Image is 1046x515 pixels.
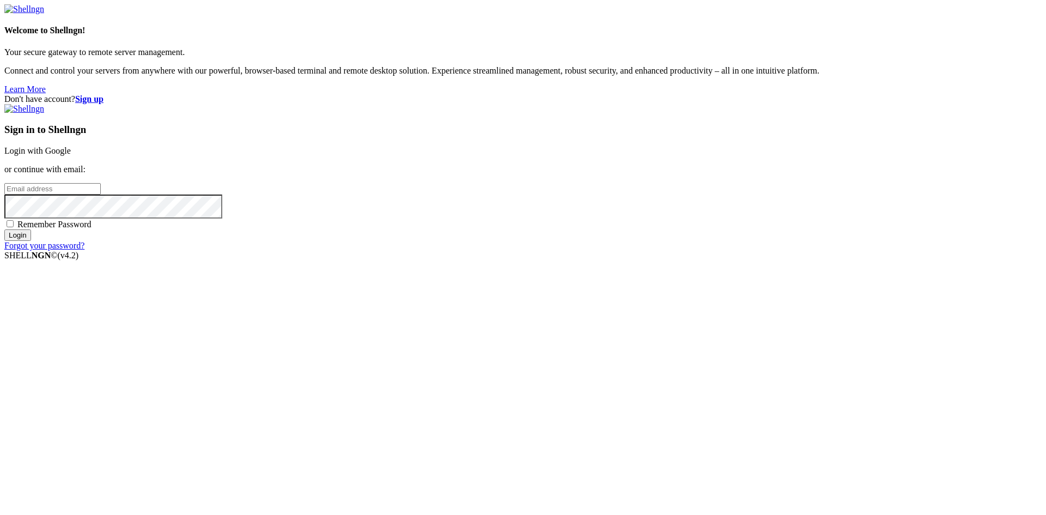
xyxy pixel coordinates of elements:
[4,183,101,195] input: Email address
[17,220,92,229] span: Remember Password
[4,66,1042,76] p: Connect and control your servers from anywhere with our powerful, browser-based terminal and remo...
[4,94,1042,104] div: Don't have account?
[4,251,78,260] span: SHELL ©
[4,84,46,94] a: Learn More
[4,47,1042,57] p: Your secure gateway to remote server management.
[4,241,84,250] a: Forgot your password?
[4,104,44,114] img: Shellngn
[4,146,71,155] a: Login with Google
[4,229,31,241] input: Login
[32,251,51,260] b: NGN
[7,220,14,227] input: Remember Password
[4,124,1042,136] h3: Sign in to Shellngn
[4,4,44,14] img: Shellngn
[75,94,104,104] a: Sign up
[4,165,1042,174] p: or continue with email:
[4,26,1042,35] h4: Welcome to Shellngn!
[58,251,79,260] span: 4.2.0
